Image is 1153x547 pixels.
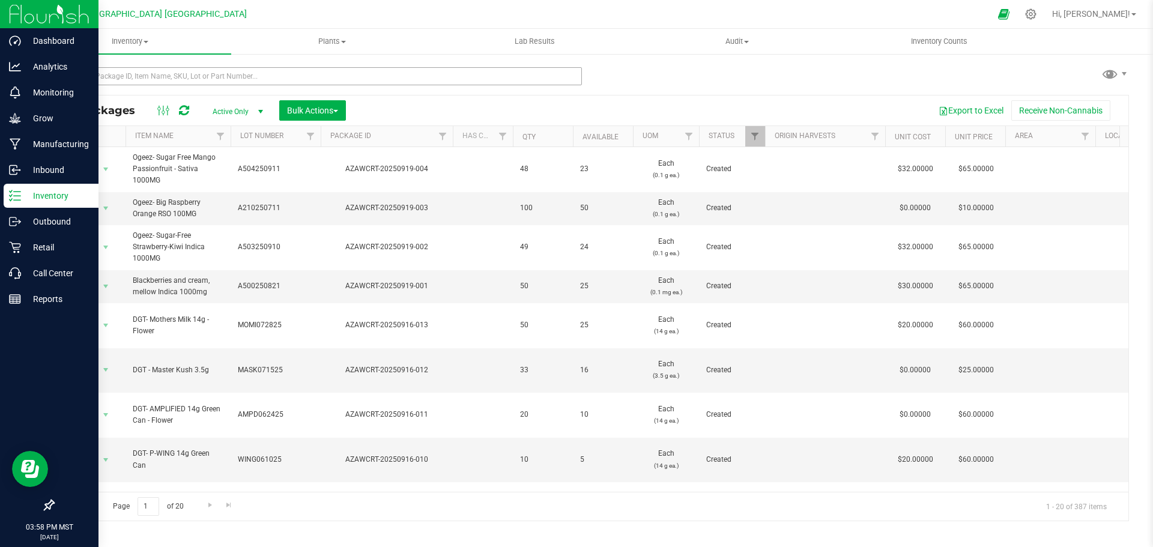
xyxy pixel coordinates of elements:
button: Export to Excel [931,100,1011,121]
span: $60.00000 [952,316,1000,334]
a: Qty [522,133,536,141]
span: 20 [520,409,566,420]
span: $65.00000 [952,238,1000,256]
p: Inbound [21,163,93,177]
span: Inventory Counts [895,36,984,47]
p: (3.5 g ea.) [640,370,692,381]
input: 1 [138,497,159,516]
div: AZAWCRT-20250919-004 [319,163,455,175]
span: Page of 20 [103,497,193,516]
span: $60.00000 [952,406,1000,423]
p: Manufacturing [21,137,93,151]
a: Location [1105,131,1139,140]
a: Go to the last page [220,497,238,513]
p: (0.1 mg ea.) [640,286,692,298]
p: [DATE] [5,533,93,542]
div: AZAWCRT-20250919-003 [319,202,455,214]
td: $8.00000 [885,482,945,527]
span: 33 [520,364,566,376]
a: Filter [745,126,765,147]
div: AZAWCRT-20250916-012 [319,364,455,376]
span: A504250911 [238,163,313,175]
a: Audit [636,29,838,54]
span: Open Ecommerce Menu [990,2,1017,26]
inline-svg: Outbound [9,216,21,228]
span: 10 [580,409,626,420]
span: Each [640,448,692,471]
a: UOM [643,131,658,140]
span: Ogeez- Sugar-Free Strawberry-Kiwi Indica 1000MG [133,230,223,265]
p: Analytics [21,59,93,74]
div: Manage settings [1023,8,1038,20]
a: Package ID [330,131,371,140]
p: (0.1 g ea.) [640,169,692,181]
span: Created [706,409,758,420]
span: Each [640,158,692,181]
button: Receive Non-Cannabis [1011,100,1110,121]
inline-svg: Dashboard [9,35,21,47]
td: $20.00000 [885,303,945,348]
span: 50 [580,202,626,214]
a: Inventory [29,29,231,54]
p: Dashboard [21,34,93,48]
span: Each [640,197,692,220]
span: select [98,239,113,256]
a: Filter [433,126,453,147]
p: (14 g ea.) [640,325,692,337]
a: Go to the next page [201,497,219,513]
span: select [98,278,113,295]
span: DGT- Mothers Milk 14g - Flower [133,314,223,337]
input: Search Package ID, Item Name, SKU, Lot or Part Number... [53,67,582,85]
a: Filter [301,126,321,147]
iframe: Resource center [12,451,48,487]
inline-svg: Call Center [9,267,21,279]
span: Audit [637,36,838,47]
span: DGT - Master Kush 3.5g [133,364,223,376]
p: Outbound [21,214,93,229]
span: $10.00000 [952,199,1000,217]
span: Created [706,280,758,292]
span: Each [640,358,692,381]
span: select [98,452,113,468]
td: $32.00000 [885,225,945,270]
div: AZAWCRT-20250916-011 [319,409,455,420]
p: 03:58 PM MST [5,522,93,533]
span: [US_STATE][GEOGRAPHIC_DATA] [GEOGRAPHIC_DATA] [35,9,247,19]
span: $65.00000 [952,160,1000,178]
span: WING061025 [238,454,313,465]
p: Grow [21,111,93,125]
span: Inventory [29,36,231,47]
span: Each [640,314,692,337]
a: Filter [493,126,513,147]
span: AMPD062425 [238,409,313,420]
p: Reports [21,292,93,306]
p: Retail [21,240,93,255]
td: $0.00000 [885,348,945,393]
p: Monitoring [21,85,93,100]
td: $32.00000 [885,147,945,192]
inline-svg: Retail [9,241,21,253]
inline-svg: Manufacturing [9,138,21,150]
span: 48 [520,163,566,175]
span: All Packages [62,104,147,117]
a: Lot Number [240,131,283,140]
span: 100 [520,202,566,214]
span: 49 [520,241,566,253]
th: Has COA [453,126,513,147]
span: $60.00000 [952,451,1000,468]
span: 50 [520,280,566,292]
a: Plants [231,29,434,54]
span: 16 [580,364,626,376]
span: Created [706,163,758,175]
span: A210250711 [238,202,313,214]
inline-svg: Monitoring [9,86,21,98]
a: Area [1015,131,1033,140]
span: Each [640,275,692,298]
td: $30.00000 [885,270,945,303]
a: Filter [679,126,699,147]
span: Created [706,364,758,376]
span: 5 [580,454,626,465]
span: select [98,361,113,378]
span: Ogeez- Big Raspberry Orange RSO 100MG [133,197,223,220]
span: 24 [580,241,626,253]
